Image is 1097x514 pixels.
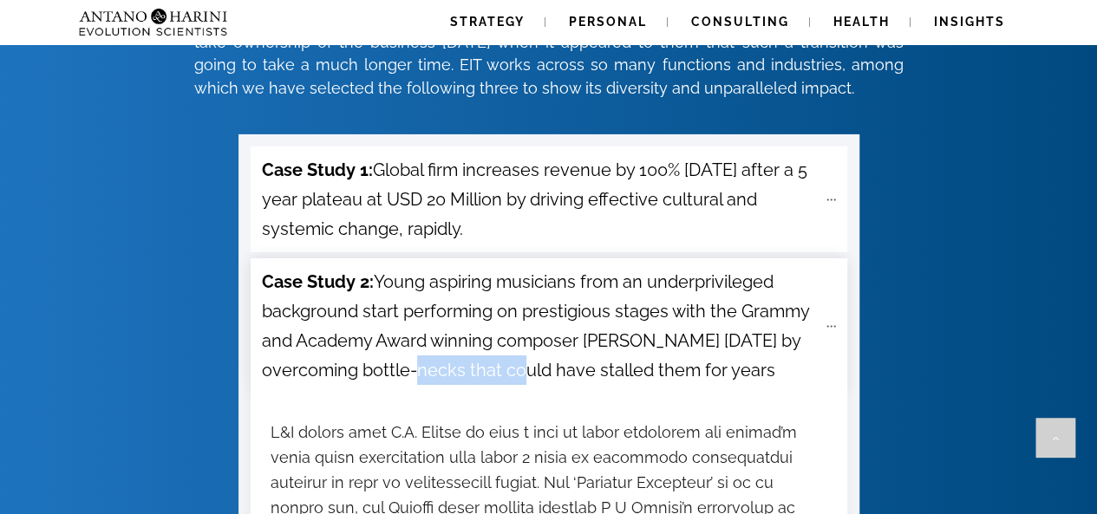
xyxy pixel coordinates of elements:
span: Health [833,15,890,29]
span: Global firm increases revenue by 100% [DATE] after a 5 year plateau at USD 20 Million by driving ... [262,155,817,244]
span: Personal [569,15,647,29]
span: Strategy [450,15,525,29]
span: Consulting [691,15,789,29]
span: Young aspiring musicians from an underprivileged background start performing on prestigious stage... [262,267,817,385]
strong: Case Study 2: [262,271,374,292]
span: A Billion Dollar family-owned global business successfully leveraged the second generation to tak... [194,10,904,97]
strong: Case Study 1: [262,159,373,180]
span: Insights [934,15,1005,29]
